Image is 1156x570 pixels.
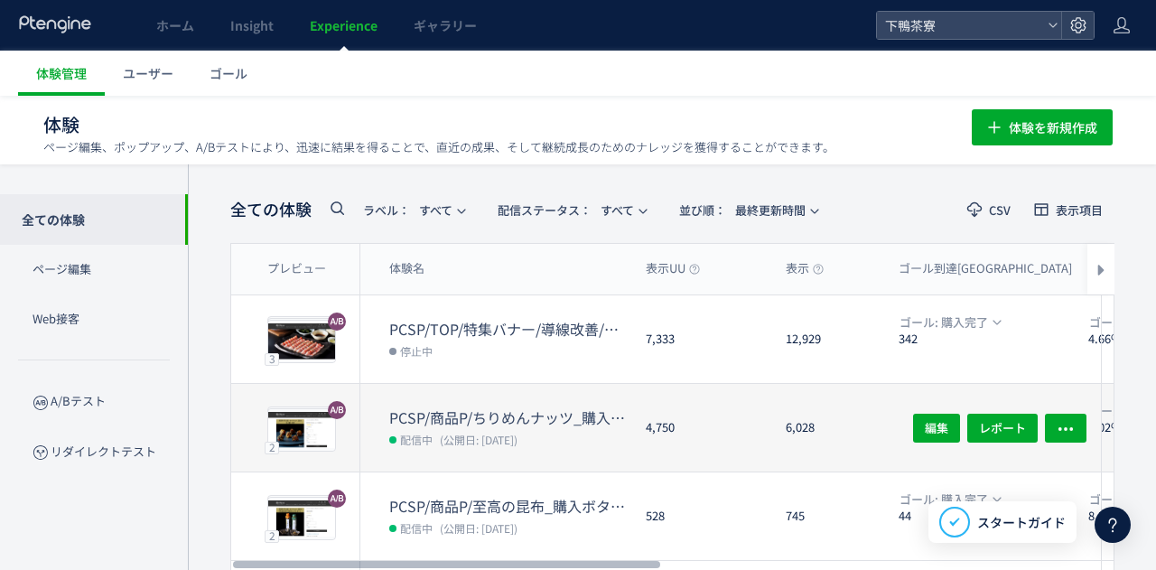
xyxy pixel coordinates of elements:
img: d459bafc0c3d2d5041b278c9410980371757988416300.jpeg [268,498,335,539]
dt: PCSP/商品P/至高の昆布_購入ボタン/導線改善/追従ボタン追加//20250916 [389,496,631,517]
span: すべて [363,195,452,225]
span: レポート [979,413,1026,442]
span: ホーム [156,16,194,34]
span: (公開日: [DATE]) [440,520,517,536]
div: 2 [265,529,279,542]
span: ゴール到達[GEOGRAPHIC_DATA] [899,260,1086,277]
span: 表示 [786,260,824,277]
span: 体験を新規作成 [1009,109,1097,145]
img: f1ea459e1da9475a3fa3de6b3e5bfd0f1758501096253.jpeg [268,321,335,362]
span: 下鴨茶寮 [880,12,1040,39]
span: プレビュー [267,260,326,277]
button: CSV [956,195,1022,224]
div: 7,333 [631,295,771,383]
span: ゴール [210,64,247,82]
span: 表示UU [646,260,700,277]
span: Experience [310,16,378,34]
div: 2 [265,441,279,453]
button: 体験を新規作成 [972,109,1113,145]
span: CSV [989,204,1011,216]
span: 編集 [925,413,948,442]
div: 6,028 [771,384,884,472]
span: 体験管理 [36,64,87,82]
dt: PCSP/TOP/特集バナー/導線改善/季節限定を1つに//20250910 [389,319,631,340]
span: ユーザー [123,64,173,82]
button: 並び順：最終更新時間 [667,195,828,224]
span: 並び順： [679,201,726,219]
span: すべて [498,195,634,225]
div: 12,929 [771,295,884,383]
img: 7e666b93c3f17baafb81eaf22aa3095d1757989563009.jpeg [268,409,335,451]
p: ページ編集、ポップアップ、A/Bテストにより、迅速に結果を得ることで、直近の成果、そして継続成長のためのナレッジを獲得することができます。 [43,139,834,155]
span: 表示項目 [1056,204,1103,216]
h1: 体験 [43,112,932,138]
span: Insight [230,16,274,34]
span: 体験名 [389,260,424,277]
button: ラベル：すべて [351,195,475,224]
button: レポート [967,413,1038,442]
span: スタートガイド [977,513,1066,532]
span: 最終更新時間 [679,195,806,225]
span: 配信中 [400,430,433,448]
span: 全ての体験 [230,198,312,221]
span: ラベル： [363,201,410,219]
span: (公開日: [DATE]) [440,432,517,447]
span: 停止中 [400,341,433,360]
div: 3 [265,352,279,365]
span: 配信ステータス​： [498,201,592,219]
dt: PCSP/商品P/ちりめんナッツ_購入ボタン/導線改善/追従ボタン追加//20250910 [389,407,631,428]
div: 745 [771,472,884,560]
span: ギャラリー [414,16,477,34]
span: 配信中 [400,519,433,537]
div: 528 [631,472,771,560]
button: 表示項目 [1022,195,1114,224]
button: 配信ステータス​：すべて [486,195,657,224]
button: 編集 [913,413,960,442]
div: 4,750 [631,384,771,472]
